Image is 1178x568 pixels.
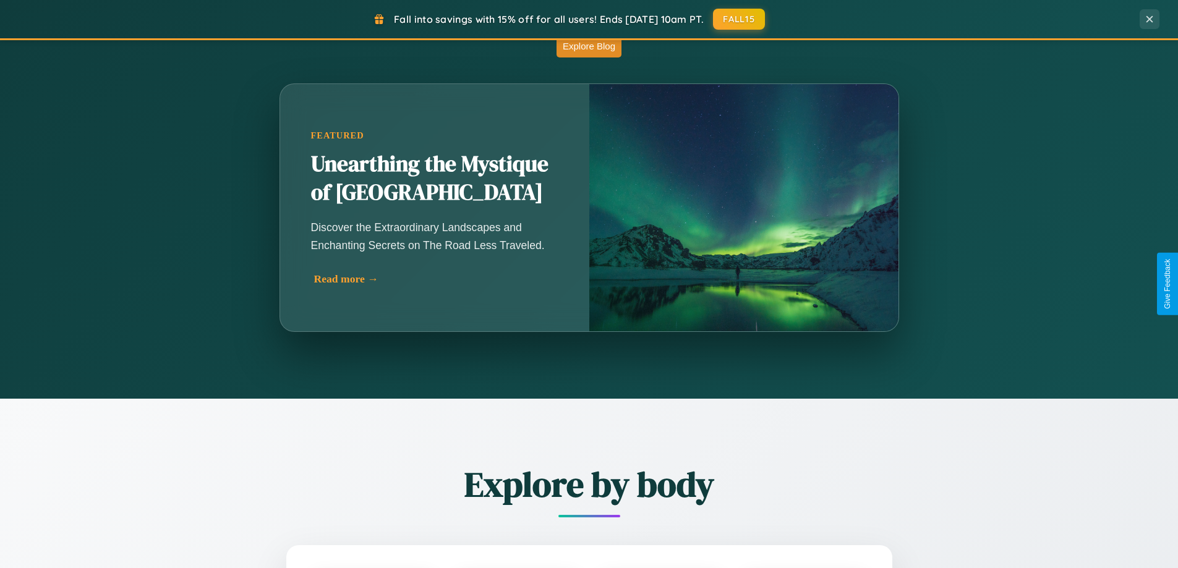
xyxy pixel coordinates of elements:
[557,35,621,57] button: Explore Blog
[311,150,558,207] h2: Unearthing the Mystique of [GEOGRAPHIC_DATA]
[314,273,561,286] div: Read more →
[311,130,558,141] div: Featured
[218,460,960,508] h2: Explore by body
[713,9,765,30] button: FALL15
[1163,259,1172,309] div: Give Feedback
[394,13,704,25] span: Fall into savings with 15% off for all users! Ends [DATE] 10am PT.
[311,219,558,253] p: Discover the Extraordinary Landscapes and Enchanting Secrets on The Road Less Traveled.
